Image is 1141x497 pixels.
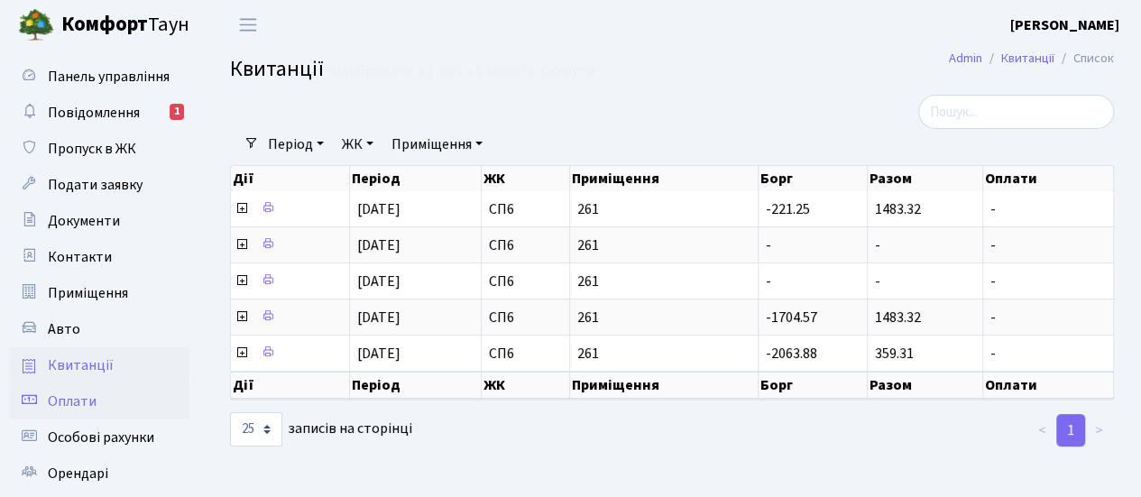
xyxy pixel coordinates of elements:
[357,308,400,327] span: [DATE]
[9,419,189,456] a: Особові рахунки
[18,7,54,43] img: logo.png
[766,308,817,327] span: -1704.57
[48,319,80,339] span: Авто
[9,383,189,419] a: Оплати
[922,40,1141,78] nav: breadcrumb
[230,412,282,446] select: записів на сторінці
[983,166,1114,191] th: Оплати
[170,104,184,120] div: 1
[875,199,921,219] span: 1483.32
[540,63,594,80] a: Скинути
[489,202,562,216] span: СП6
[875,344,914,364] span: 359.31
[48,247,112,267] span: Контакти
[231,166,350,191] th: Дії
[577,274,750,289] span: 261
[230,412,412,446] label: записів на сторінці
[990,202,1106,216] span: -
[61,10,189,41] span: Таун
[766,235,771,255] span: -
[9,456,189,492] a: Орендарі
[489,346,562,361] span: СП6
[875,235,880,255] span: -
[577,346,750,361] span: 261
[9,275,189,311] a: Приміщення
[231,372,350,399] th: Дії
[759,372,868,399] th: Борг
[48,103,140,123] span: Повідомлення
[9,131,189,167] a: Пропуск в ЖК
[875,308,921,327] span: 1483.32
[48,175,143,195] span: Подати заявку
[949,49,982,68] a: Admin
[1010,15,1119,35] b: [PERSON_NAME]
[1001,49,1054,68] a: Квитанції
[48,139,136,159] span: Пропуск в ЖК
[489,310,562,325] span: СП6
[230,53,324,85] span: Квитанції
[357,235,400,255] span: [DATE]
[570,166,759,191] th: Приміщення
[990,346,1106,361] span: -
[1010,14,1119,36] a: [PERSON_NAME]
[990,274,1106,289] span: -
[983,372,1114,399] th: Оплати
[9,167,189,203] a: Подати заявку
[489,238,562,253] span: СП6
[766,199,810,219] span: -221.25
[766,344,817,364] span: -2063.88
[482,372,570,399] th: ЖК
[990,238,1106,253] span: -
[990,310,1106,325] span: -
[350,166,482,191] th: Період
[868,166,983,191] th: Разом
[328,63,537,80] div: Відображено з 1 по 5 з 5 записів.
[384,129,490,160] a: Приміщення
[9,311,189,347] a: Авто
[357,344,400,364] span: [DATE]
[225,10,271,40] button: Переключити навігацію
[357,199,400,219] span: [DATE]
[918,95,1114,129] input: Пошук...
[350,372,482,399] th: Період
[482,166,570,191] th: ЖК
[766,272,771,291] span: -
[48,428,154,447] span: Особові рахунки
[489,274,562,289] span: СП6
[48,464,108,483] span: Орендарі
[570,372,758,399] th: Приміщення
[61,10,148,39] b: Комфорт
[868,372,983,399] th: Разом
[48,283,128,303] span: Приміщення
[9,239,189,275] a: Контакти
[9,347,189,383] a: Квитанції
[335,129,381,160] a: ЖК
[48,391,97,411] span: Оплати
[261,129,331,160] a: Період
[48,211,120,231] span: Документи
[1056,414,1085,446] a: 1
[48,67,170,87] span: Панель управління
[577,310,750,325] span: 261
[759,166,868,191] th: Борг
[357,272,400,291] span: [DATE]
[9,95,189,131] a: Повідомлення1
[1054,49,1114,69] li: Список
[9,203,189,239] a: Документи
[577,238,750,253] span: 261
[9,59,189,95] a: Панель управління
[875,272,880,291] span: -
[577,202,750,216] span: 261
[48,355,114,375] span: Квитанції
